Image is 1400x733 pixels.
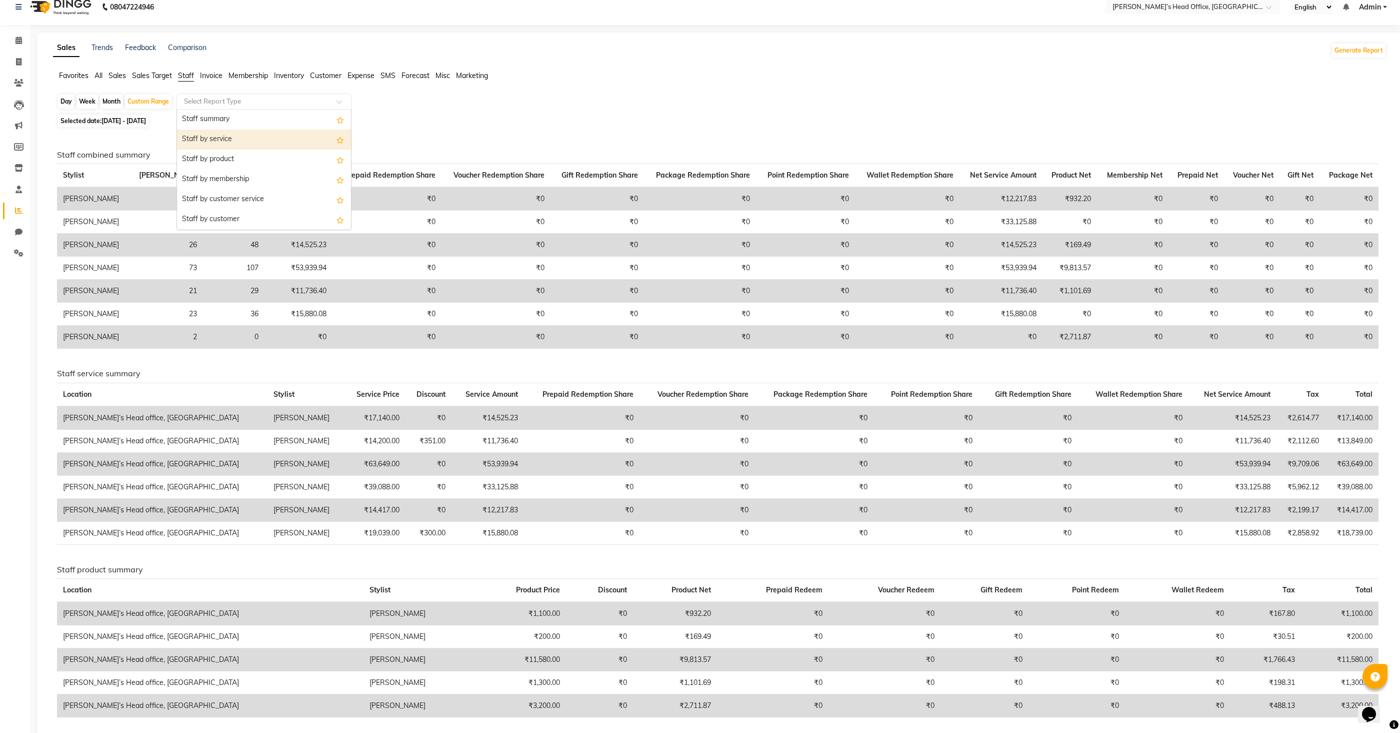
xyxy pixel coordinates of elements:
td: ₹0 [978,406,1077,430]
td: ₹0 [1224,211,1279,234]
td: ₹2,614.77 [1276,406,1325,430]
td: ₹0 [264,326,332,349]
td: ₹0 [644,211,756,234]
h6: Staff service summary [57,369,1378,378]
td: ₹2,199.17 [1276,498,1325,521]
td: ₹14,200.00 [344,429,405,452]
span: Favorites [59,71,88,80]
td: ₹11,736.40 [959,280,1042,303]
td: ₹0 [756,257,855,280]
td: ₹932.20 [1042,187,1097,211]
td: ₹0 [639,498,755,521]
td: ₹0 [550,326,644,349]
span: Service Price [356,390,399,399]
td: ₹14,417.00 [344,498,405,521]
td: ₹0 [405,452,451,475]
td: ₹0 [756,211,855,234]
td: ₹12,217.83 [451,498,524,521]
span: Membership [228,71,268,80]
td: [PERSON_NAME] [57,303,129,326]
td: ₹0 [1042,211,1097,234]
td: ₹12,217.83 [959,187,1042,211]
td: ₹0 [1077,429,1188,452]
td: ₹0 [855,211,959,234]
td: ₹0 [1097,211,1168,234]
td: ₹53,939.94 [264,257,332,280]
td: ₹0 [873,498,978,521]
td: ₹0 [405,406,451,430]
td: ₹0 [1077,406,1188,430]
td: 23 [129,303,203,326]
td: [PERSON_NAME] [57,257,129,280]
td: ₹200.00 [474,625,566,648]
td: ₹169.49 [1042,234,1097,257]
span: Stylist [369,585,390,594]
td: ₹0 [524,452,639,475]
td: ₹0 [1224,303,1279,326]
td: ₹0 [717,602,829,625]
span: Prepaid Redeem [766,585,822,594]
td: ₹0 [1319,257,1378,280]
div: Staff by membership [177,170,351,190]
td: ₹0 [1279,326,1319,349]
td: ₹0 [441,257,550,280]
td: ₹0 [940,602,1028,625]
span: Wallet Redeem [1171,585,1224,594]
td: ₹0 [1097,326,1168,349]
td: [PERSON_NAME] [267,429,343,452]
td: ₹0 [644,326,756,349]
td: ₹0 [1168,234,1224,257]
span: Prepaid Redemption Share [344,171,435,180]
td: ₹0 [756,303,855,326]
td: 0 [203,326,264,349]
span: Voucher Redeem [878,585,934,594]
td: ₹0 [524,429,639,452]
td: ₹0 [1097,257,1168,280]
td: [PERSON_NAME] [57,187,129,211]
td: ₹2,858.92 [1276,521,1325,544]
span: SMS [380,71,395,80]
span: Product Net [671,585,711,594]
td: ₹53,939.94 [1188,452,1276,475]
span: Stylist [63,171,84,180]
span: Add this report to Favorites List [336,174,344,186]
span: Package Net [1329,171,1372,180]
span: Gift Redemption Share [561,171,638,180]
td: ₹0 [639,521,755,544]
td: ₹15,880.08 [451,521,524,544]
td: ₹14,525.23 [1188,406,1276,430]
span: [DATE] - [DATE] [101,117,146,125]
td: 73 [129,257,203,280]
td: ₹63,649.00 [1325,452,1378,475]
td: ₹9,813.57 [1042,257,1097,280]
span: Location [63,585,91,594]
td: ₹0 [566,602,633,625]
td: ₹33,125.88 [1188,475,1276,498]
button: Generate Report [1332,44,1385,58]
td: [PERSON_NAME] [57,280,129,303]
td: [PERSON_NAME]’s Head office, [GEOGRAPHIC_DATA] [57,602,363,625]
td: ₹0 [441,326,550,349]
td: [PERSON_NAME] [57,211,129,234]
td: ₹0 [644,303,756,326]
td: ₹18,739.00 [1325,521,1378,544]
td: ₹0 [332,234,441,257]
td: [PERSON_NAME] [267,498,343,521]
td: ₹0 [756,187,855,211]
td: ₹0 [332,280,441,303]
td: ₹0 [1097,280,1168,303]
td: ₹0 [978,498,1077,521]
span: Net Service Amount [970,171,1036,180]
td: 108 [129,211,203,234]
td: ₹11,736.40 [264,280,332,303]
td: ₹0 [1168,303,1224,326]
td: [PERSON_NAME] [57,234,129,257]
td: ₹0 [644,234,756,257]
td: ₹0 [1077,475,1188,498]
span: Forecast [401,71,429,80]
td: ₹0 [1097,234,1168,257]
td: 36 [203,303,264,326]
td: [PERSON_NAME]’s Head office, [GEOGRAPHIC_DATA] [57,429,267,452]
td: ₹0 [873,406,978,430]
td: ₹0 [1279,280,1319,303]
